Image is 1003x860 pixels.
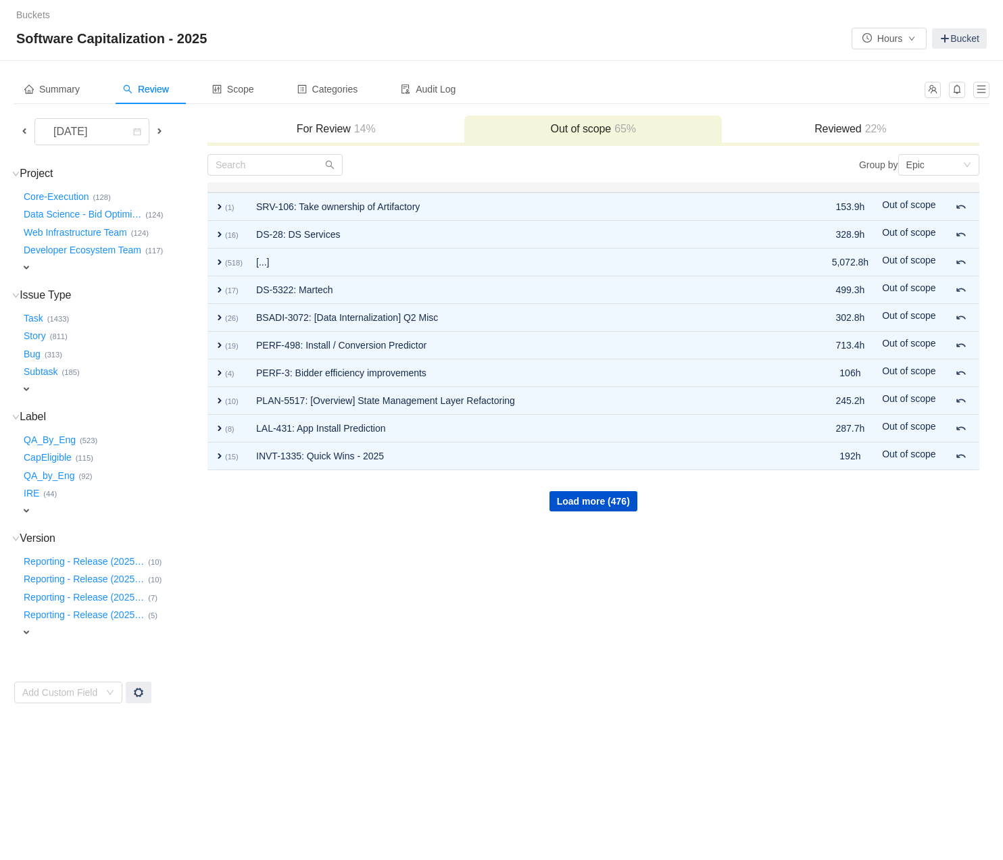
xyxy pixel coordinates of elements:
button: Data Science - Bid Optimi… [21,204,145,226]
button: icon: menu [973,82,989,98]
td: 106h [825,359,876,387]
h3: Label [21,410,206,424]
small: (1433) [47,315,69,323]
i: icon: profile [297,84,307,94]
span: Out of scope [882,227,935,238]
span: expand [21,627,32,638]
div: [DATE] [43,119,101,145]
td: 5,072.8h [825,249,876,276]
small: (124) [145,211,163,219]
span: expand [214,368,225,378]
i: icon: home [24,84,34,94]
small: (17) [225,286,239,295]
button: Reporting - Release (2025… [21,605,148,626]
small: (115) [76,454,93,462]
i: icon: down [963,161,971,170]
span: Audit Log [401,84,456,95]
div: Epic [906,155,925,175]
span: expand [214,229,225,240]
small: (5) [148,611,157,619]
div: Add Custom Field [22,686,99,699]
td: DS-5322: Martech [249,276,798,304]
i: icon: search [325,160,335,170]
button: Core-Execution [21,186,93,207]
small: (124) [131,229,149,237]
span: expand [214,201,225,212]
button: Developer Ecosystem Team [21,240,145,261]
i: icon: down [12,413,20,421]
h3: Out of scope [471,122,715,136]
button: Reporting - Release (2025… [21,586,148,608]
span: expand [214,395,225,406]
td: 153.9h [825,193,876,221]
h3: Issue Type [21,288,206,302]
h3: Reviewed [729,122,973,136]
span: expand [21,505,32,516]
td: 713.4h [825,332,876,359]
small: (44) [43,490,57,498]
h3: Project [21,167,206,180]
small: (313) [45,351,62,359]
span: expand [214,340,225,351]
button: IRE [21,483,43,505]
i: icon: calendar [133,128,141,137]
td: 287.7h [825,415,876,442]
small: (10) [148,576,162,584]
span: Out of scope [882,338,935,349]
i: icon: down [12,292,20,299]
i: icon: control [212,84,222,94]
span: expand [214,312,225,323]
span: expand [214,423,225,434]
td: [...] [249,249,798,276]
span: Out of scope [882,255,935,265]
button: Task [21,307,47,329]
button: QA_By_Eng [21,429,80,451]
span: expand [214,284,225,295]
div: Group by [593,154,979,176]
span: Out of scope [882,393,935,404]
span: Summary [24,84,80,95]
button: Subtask [21,361,62,383]
span: 14% [351,123,376,134]
span: Out of scope [882,310,935,321]
button: CapEligible [21,447,76,469]
small: (15) [225,453,239,461]
span: Categories [297,84,358,95]
small: (523) [80,436,97,445]
i: icon: audit [401,84,410,94]
span: expand [21,262,32,273]
i: icon: down [12,170,20,178]
a: Buckets [16,9,50,20]
td: SRV-106: Take ownership of Artifactory [249,193,798,221]
small: (4) [225,370,235,378]
small: (19) [225,342,239,350]
span: expand [214,451,225,461]
small: (10) [148,558,162,566]
span: expand [21,384,32,395]
td: PERF-3: Bidder efficiency improvements [249,359,798,387]
small: (128) [93,193,111,201]
td: PLAN-5517: [Overview] State Management Layer Refactoring [249,387,798,415]
small: (16) [225,231,239,239]
button: icon: team [925,82,941,98]
td: DS-28: DS Services [249,221,798,249]
button: QA_by_Eng [21,465,79,486]
button: Story [21,326,50,347]
span: Scope [212,84,254,95]
small: (92) [79,472,93,480]
small: (8) [225,425,235,433]
td: INVT-1335: Quick Wins - 2025 [249,442,798,470]
td: 328.9h [825,221,876,249]
small: (7) [148,594,157,602]
span: 22% [862,123,887,134]
span: Out of scope [882,282,935,293]
span: Review [123,84,169,95]
button: Bug [21,343,45,365]
span: Out of scope [882,449,935,459]
h3: Version [21,532,206,545]
small: (10) [225,397,239,405]
button: Reporting - Release (2025… [21,569,148,590]
button: icon: clock-circleHoursicon: down [852,28,927,49]
h3: For Review [214,122,458,136]
i: icon: down [106,688,114,698]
